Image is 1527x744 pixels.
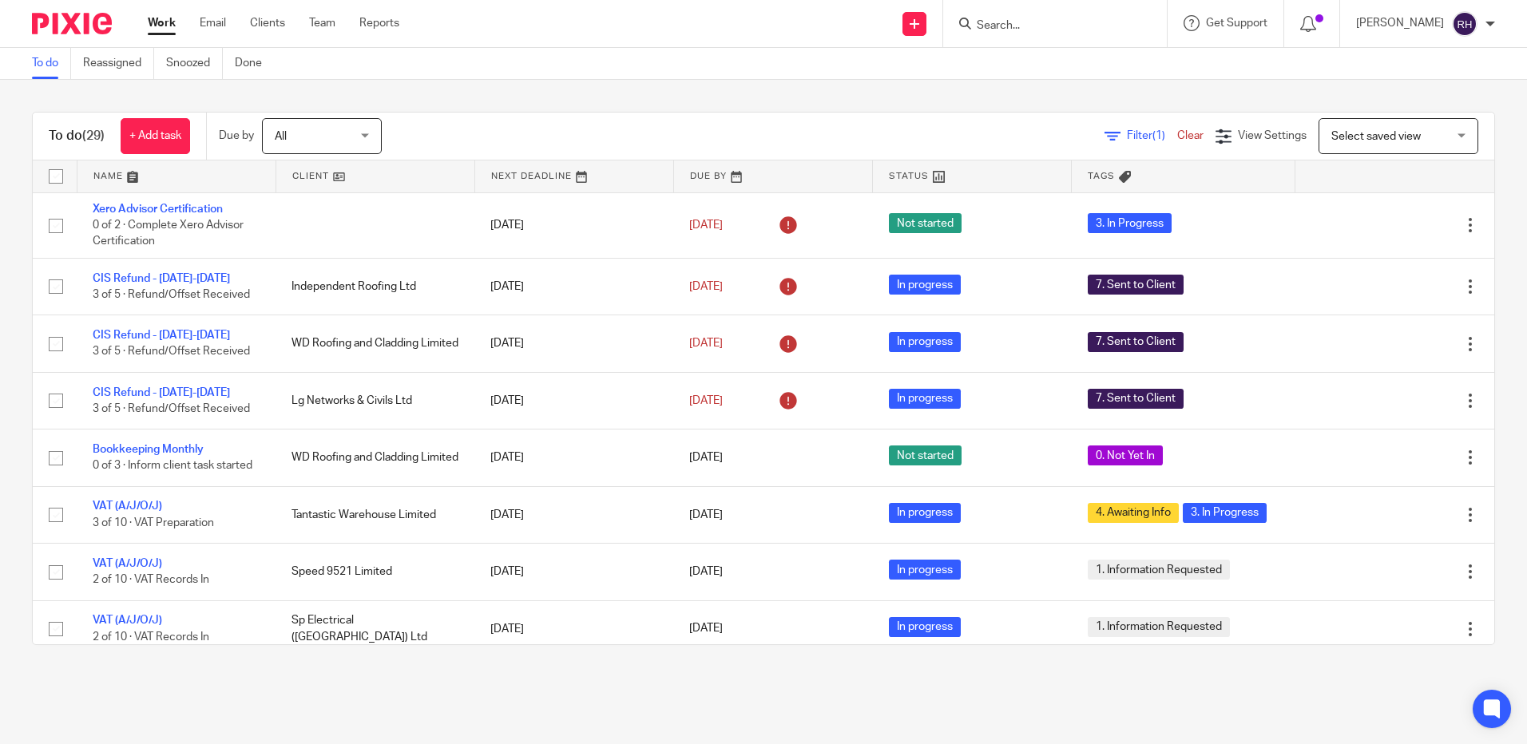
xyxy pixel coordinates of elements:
td: [DATE] [474,258,673,315]
td: Lg Networks & Civils Ltd [276,372,474,429]
span: Not started [889,213,962,233]
span: (1) [1152,130,1165,141]
td: WD Roofing and Cladding Limited [276,429,474,486]
span: In progress [889,560,961,580]
a: Work [148,15,176,31]
span: [DATE] [689,395,723,406]
span: In progress [889,332,961,352]
span: 7. Sent to Client [1088,332,1184,352]
span: 0 of 3 · Inform client task started [93,461,252,472]
td: Independent Roofing Ltd [276,258,474,315]
h1: To do [49,128,105,144]
span: 0 of 2 · Complete Xero Advisor Certification [93,220,244,247]
span: In progress [889,617,961,637]
span: Tags [1088,172,1115,180]
span: 7. Sent to Client [1088,389,1184,409]
span: 2 of 10 · VAT Records In [93,631,209,643]
span: Select saved view [1331,131,1421,142]
a: VAT (A/J/O/J) [93,501,162,512]
td: [DATE] [474,544,673,600]
span: All [275,131,287,142]
a: VAT (A/J/O/J) [93,615,162,626]
span: [DATE] [689,566,723,577]
span: 3 of 5 · Refund/Offset Received [93,289,250,300]
a: Reassigned [83,48,154,79]
span: [DATE] [689,281,723,292]
span: 1. Information Requested [1088,617,1230,637]
td: [DATE] [474,192,673,258]
span: 3. In Progress [1088,213,1172,233]
p: Due by [219,128,254,144]
td: [DATE] [474,486,673,543]
img: svg%3E [1452,11,1477,37]
a: Done [235,48,274,79]
a: CIS Refund - [DATE]-[DATE] [93,273,230,284]
a: CIS Refund - [DATE]-[DATE] [93,330,230,341]
span: [DATE] [689,338,723,349]
span: 4. Awaiting Info [1088,503,1179,523]
span: 7. Sent to Client [1088,275,1184,295]
td: WD Roofing and Cladding Limited [276,315,474,372]
a: Clear [1177,130,1204,141]
a: VAT (A/J/O/J) [93,558,162,569]
a: Clients [250,15,285,31]
a: Bookkeeping Monthly [93,444,204,455]
span: 2 of 10 · VAT Records In [93,574,209,585]
td: [DATE] [474,600,673,657]
a: Snoozed [166,48,223,79]
td: Tantastic Warehouse Limited [276,486,474,543]
a: Reports [359,15,399,31]
span: Not started [889,445,962,465]
a: Xero Advisor Certification [93,204,223,215]
span: View Settings [1238,130,1307,141]
td: [DATE] [474,315,673,372]
span: In progress [889,503,961,523]
span: 3 of 5 · Refund/Offset Received [93,403,250,414]
td: [DATE] [474,429,673,486]
span: In progress [889,275,961,295]
span: Filter [1127,130,1177,141]
span: [DATE] [689,452,723,463]
td: Speed 9521 Limited [276,544,474,600]
span: [DATE] [689,623,723,635]
a: + Add task [121,118,190,154]
td: [DATE] [474,372,673,429]
span: [DATE] [689,220,723,231]
span: 0. Not Yet In [1088,445,1163,465]
a: Email [200,15,226,31]
span: (29) [82,129,105,142]
span: [DATE] [689,509,723,520]
a: Team [309,15,335,31]
td: Sp Electrical ([GEOGRAPHIC_DATA]) Ltd [276,600,474,657]
span: 3. In Progress [1183,503,1267,523]
a: CIS Refund - [DATE]-[DATE] [93,387,230,398]
span: 1. Information Requested [1088,560,1230,580]
a: To do [32,48,71,79]
span: 3 of 5 · Refund/Offset Received [93,346,250,358]
img: Pixie [32,13,112,34]
span: 3 of 10 · VAT Preparation [93,517,214,528]
p: You are already signed in. [1327,42,1451,58]
span: In progress [889,389,961,409]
